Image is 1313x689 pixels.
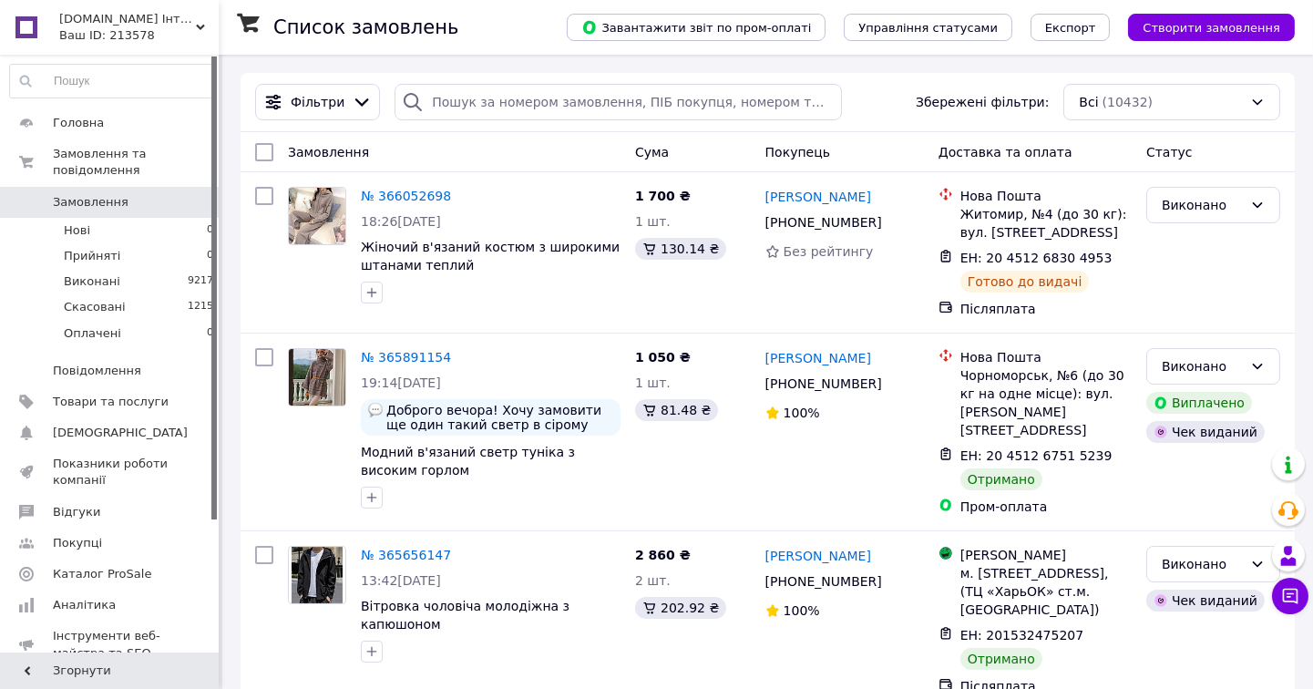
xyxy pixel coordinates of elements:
span: Доброго вечора! Хочу замовити ще один такий светр в сірому кольорі. [386,403,613,432]
a: Створити замовлення [1110,19,1295,34]
span: 1 шт. [635,375,671,390]
span: Вітровка чоловіча молодіжна з капюшоном [361,599,569,632]
div: Отримано [960,648,1042,670]
span: 9217 [188,273,213,290]
div: Ваш ID: 213578 [59,27,219,44]
span: 0 [207,248,213,264]
span: Товари та послуги [53,394,169,410]
span: Оплачені [64,325,121,342]
span: Скасовані [64,299,126,315]
span: 1215 [188,299,213,315]
span: Виконані [64,273,120,290]
span: 0 [207,222,213,239]
a: Фото товару [288,348,346,406]
div: Виконано [1162,356,1243,376]
span: (10432) [1103,95,1153,109]
button: Завантажити звіт по пром-оплаті [567,14,826,41]
span: Покупець [765,145,830,159]
span: Нові [64,222,90,239]
div: 81.48 ₴ [635,399,718,421]
button: Експорт [1031,14,1111,41]
span: 19:14[DATE] [361,375,441,390]
img: Фото товару [292,547,343,603]
span: ЕН: 20 4512 6830 4953 [960,251,1113,265]
div: Чек виданий [1146,421,1265,443]
div: [PHONE_NUMBER] [762,371,886,396]
span: Управління статусами [858,21,998,35]
div: м. [STREET_ADDRESS], (ТЦ «ХарьОК» ст.м. [GEOGRAPHIC_DATA]) [960,564,1132,619]
div: Виконано [1162,195,1243,215]
span: Завантажити звіт по пром-оплаті [581,19,811,36]
span: Без рейтингу [784,244,874,259]
span: Замовлення [53,194,128,211]
div: Нова Пошта [960,348,1132,366]
div: Виконано [1162,554,1243,574]
span: 0 [207,325,213,342]
span: [DEMOGRAPHIC_DATA] [53,425,188,441]
a: № 365891154 [361,350,451,365]
span: Показники роботи компанії [53,456,169,488]
a: Жіночий в'язаний костюм з широкими штанами теплий [361,240,620,273]
input: Пошук за номером замовлення, ПІБ покупця, номером телефону, Email, номером накладної [395,84,842,120]
button: Управління статусами [844,14,1012,41]
a: [PERSON_NAME] [765,547,871,565]
span: 1 шт. [635,214,671,229]
span: Прийняті [64,248,120,264]
div: Післяплата [960,300,1132,318]
span: Каталог ProSale [53,566,151,582]
span: Повідомлення [53,363,141,379]
div: [PERSON_NAME] [960,546,1132,564]
div: Житомир, №4 (до 30 кг): вул. [STREET_ADDRESS] [960,205,1132,242]
span: Покупці [53,535,102,551]
span: ЕН: 201532475207 [960,628,1083,643]
span: Відгуки [53,504,100,520]
span: Cума [635,145,669,159]
span: 2 860 ₴ [635,548,691,562]
div: Готово до видачі [960,271,1090,293]
div: Чек виданий [1146,590,1265,612]
span: Всі [1079,93,1098,111]
span: Експорт [1045,21,1096,35]
a: Фото товару [288,187,346,245]
span: Інструменти веб-майстра та SEO [53,628,169,661]
div: Пром-оплата [960,498,1132,516]
input: Пошук [10,65,214,98]
span: Головна [53,115,104,131]
span: Фільтри [291,93,344,111]
span: Замовлення та повідомлення [53,146,219,179]
button: Чат з покупцем [1272,578,1308,614]
span: 18:26[DATE] [361,214,441,229]
span: 100% [784,406,820,420]
img: Фото товару [289,188,345,243]
span: Замовлення [288,145,369,159]
div: Нова Пошта [960,187,1132,205]
span: Статус [1146,145,1193,159]
div: [PHONE_NUMBER] [762,569,886,594]
div: Виплачено [1146,392,1252,414]
a: Фото товару [288,546,346,604]
div: Отримано [960,468,1042,490]
h1: Список замовлень [273,16,458,38]
a: № 366052698 [361,189,451,203]
div: 130.14 ₴ [635,238,726,260]
img: :speech_balloon: [368,403,383,417]
img: Фото товару [289,349,345,406]
span: ЕН: 20 4512 6751 5239 [960,448,1113,463]
span: DZHINESTRA.com.ua Інтернет-магазин Сумки Одяг Рюкзаки [59,11,196,27]
span: Аналітика [53,597,116,613]
div: 202.92 ₴ [635,597,726,619]
span: Збережені фільтри: [916,93,1049,111]
div: Чорноморськ, №6 (до 30 кг на одне місце): вул. [PERSON_NAME][STREET_ADDRESS] [960,366,1132,439]
span: 1 050 ₴ [635,350,691,365]
span: 1 700 ₴ [635,189,691,203]
a: [PERSON_NAME] [765,188,871,206]
div: [PHONE_NUMBER] [762,210,886,235]
span: 13:42[DATE] [361,573,441,588]
span: 100% [784,603,820,618]
button: Створити замовлення [1128,14,1295,41]
a: Модний в'язаний светр туніка з високим горлом [361,445,575,478]
a: [PERSON_NAME] [765,349,871,367]
a: № 365656147 [361,548,451,562]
